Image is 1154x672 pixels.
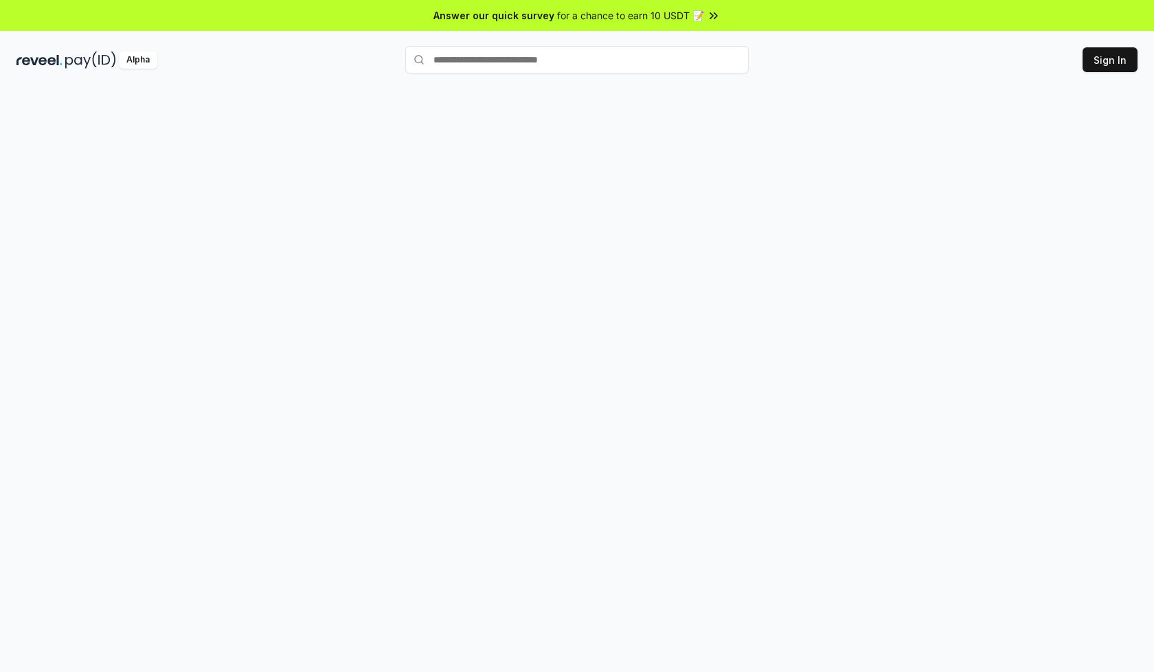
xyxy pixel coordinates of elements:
[433,8,554,23] span: Answer our quick survey
[557,8,704,23] span: for a chance to earn 10 USDT 📝
[16,51,63,69] img: reveel_dark
[119,51,157,69] div: Alpha
[1083,47,1138,72] button: Sign In
[65,51,116,69] img: pay_id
